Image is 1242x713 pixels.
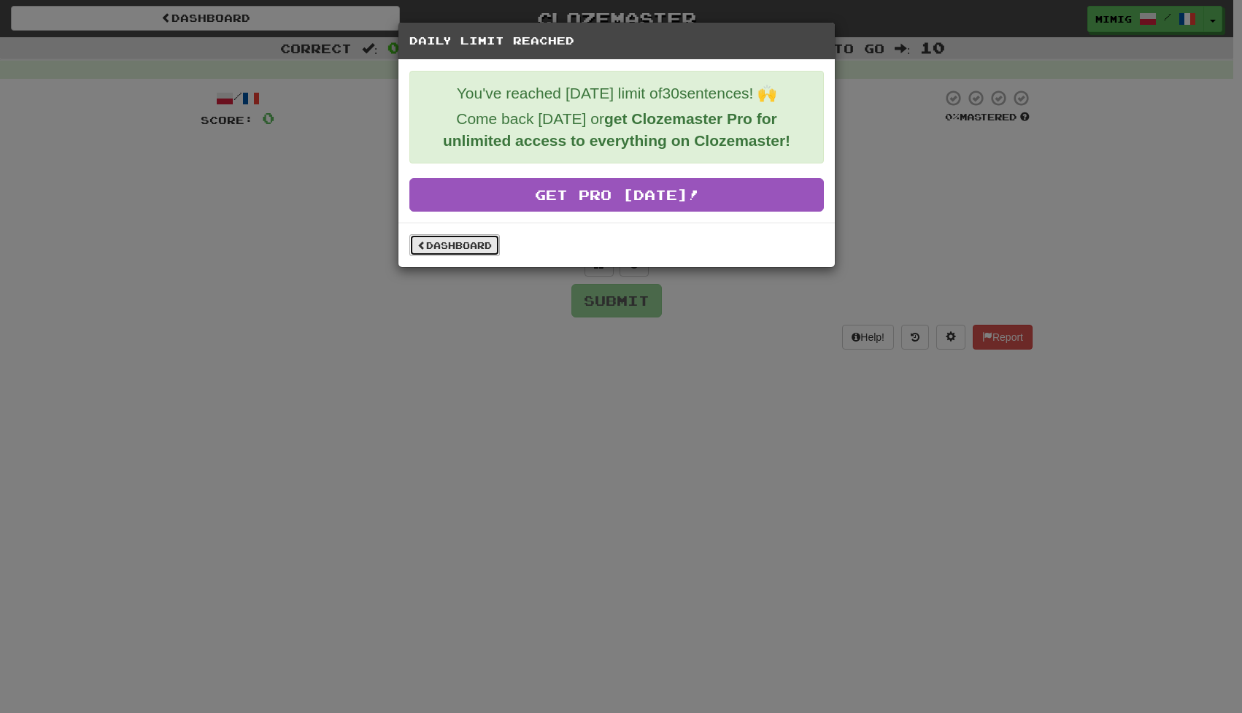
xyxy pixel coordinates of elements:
[443,110,790,149] strong: get Clozemaster Pro for unlimited access to everything on Clozemaster!
[409,178,824,212] a: Get Pro [DATE]!
[421,108,812,152] p: Come back [DATE] or
[409,234,500,256] a: Dashboard
[421,82,812,104] p: You've reached [DATE] limit of 30 sentences! 🙌
[409,34,824,48] h5: Daily Limit Reached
